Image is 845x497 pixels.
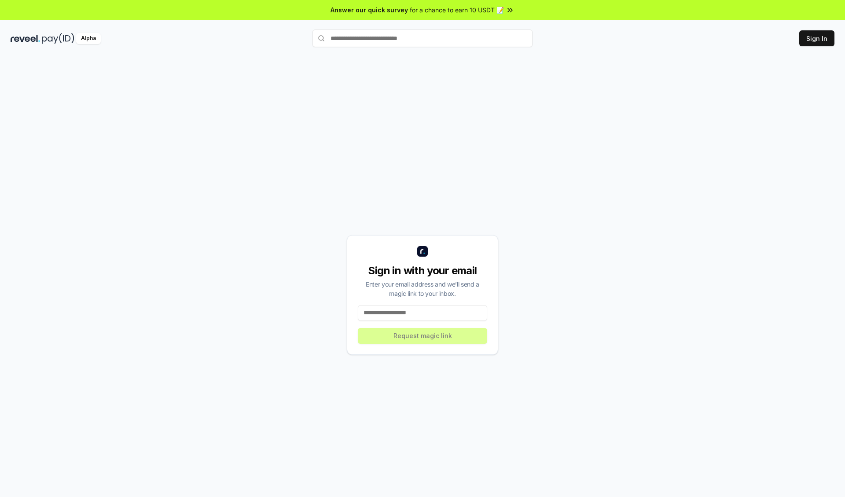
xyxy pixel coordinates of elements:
div: Alpha [76,33,101,44]
img: logo_small [417,246,428,257]
div: Enter your email address and we’ll send a magic link to your inbox. [358,280,487,298]
img: reveel_dark [11,33,40,44]
img: pay_id [42,33,74,44]
span: Answer our quick survey [331,5,408,15]
button: Sign In [799,30,834,46]
span: for a chance to earn 10 USDT 📝 [410,5,504,15]
div: Sign in with your email [358,264,487,278]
